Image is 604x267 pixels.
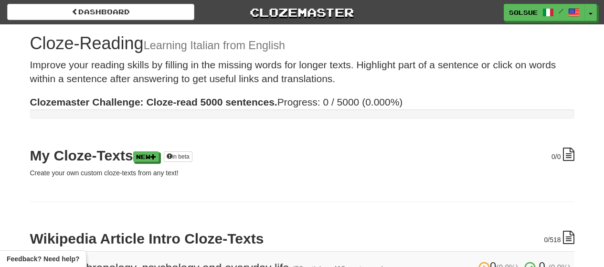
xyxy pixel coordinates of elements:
[30,148,574,163] h2: My Cloze-Texts
[544,236,548,244] span: 0
[544,231,574,245] div: /518
[7,4,194,20] a: Dashboard
[7,254,79,264] span: Open feedback widget
[30,96,403,107] span: Progress: 0 / 5000 (0.000%)
[144,39,285,52] small: Learning Italian from English
[509,8,538,17] span: solsue
[30,231,574,246] h2: Wikipedia Article Intro Cloze-Texts
[551,153,555,160] span: 0
[551,148,574,161] div: /0
[209,4,396,21] a: Clozemaster
[133,151,159,162] a: New
[504,4,585,21] a: solsue /
[30,168,574,178] p: Create your own custom cloze-texts from any text!
[30,96,277,107] strong: Clozemaster Challenge: Cloze-read 5000 sentences.
[30,34,574,53] h1: Cloze-Reading
[30,58,574,86] p: Improve your reading skills by filling in the missing words for longer texts. Highlight part of a...
[164,151,192,162] a: in beta
[559,8,563,14] span: /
